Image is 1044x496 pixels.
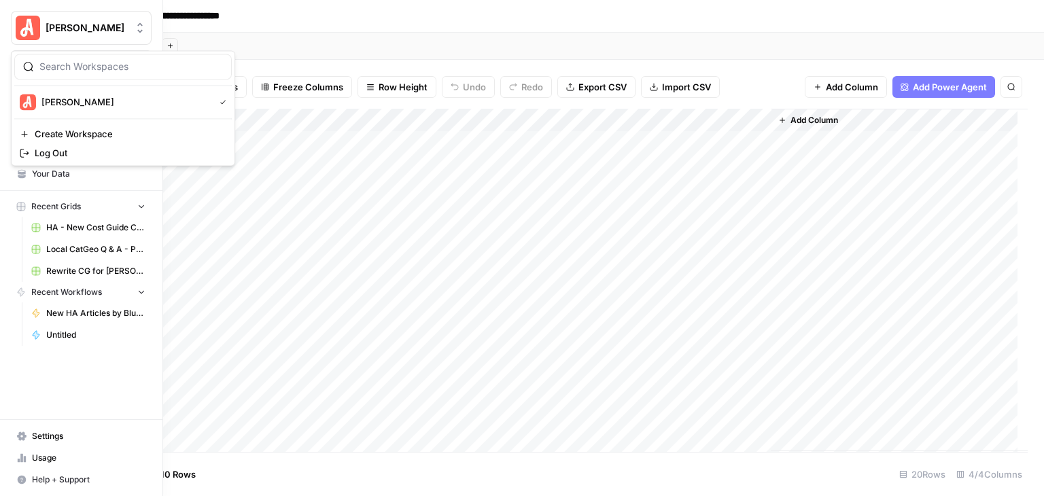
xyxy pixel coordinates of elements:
[463,80,486,94] span: Undo
[273,80,343,94] span: Freeze Columns
[11,50,235,166] div: Workspace: Angi
[358,76,436,98] button: Row Height
[32,430,145,442] span: Settings
[442,76,495,98] button: Undo
[16,16,40,40] img: Angi Logo
[892,76,995,98] button: Add Power Agent
[11,163,152,185] a: Your Data
[46,222,145,234] span: HA - New Cost Guide Creation Grid
[521,80,543,94] span: Redo
[31,286,102,298] span: Recent Workflows
[11,469,152,491] button: Help + Support
[790,114,838,126] span: Add Column
[141,467,196,481] span: Add 10 Rows
[951,463,1028,485] div: 4/4 Columns
[11,196,152,217] button: Recent Grids
[46,243,145,255] span: Local CatGeo Q & A - Pass/Fail v2 Grid
[578,80,627,94] span: Export CSV
[46,307,145,319] span: New HA Articles by Blueprint
[25,260,152,282] a: Rewrite CG for [PERSON_NAME] - Grading version Grid
[46,21,128,35] span: [PERSON_NAME]
[32,474,145,486] span: Help + Support
[46,329,145,341] span: Untitled
[25,217,152,238] a: HA - New Cost Guide Creation Grid
[25,238,152,260] a: Local CatGeo Q & A - Pass/Fail v2 Grid
[31,200,81,213] span: Recent Grids
[41,95,209,109] span: [PERSON_NAME]
[11,282,152,302] button: Recent Workflows
[913,80,987,94] span: Add Power Agent
[35,146,221,160] span: Log Out
[11,425,152,447] a: Settings
[557,76,636,98] button: Export CSV
[39,60,223,73] input: Search Workspaces
[32,168,145,180] span: Your Data
[25,324,152,346] a: Untitled
[773,111,843,129] button: Add Column
[252,76,352,98] button: Freeze Columns
[662,80,711,94] span: Import CSV
[14,143,232,162] a: Log Out
[46,265,145,277] span: Rewrite CG for [PERSON_NAME] - Grading version Grid
[641,76,720,98] button: Import CSV
[894,463,951,485] div: 20 Rows
[805,76,887,98] button: Add Column
[20,94,36,110] img: Angi Logo
[500,76,552,98] button: Redo
[11,11,152,45] button: Workspace: Angi
[35,127,221,141] span: Create Workspace
[25,302,152,324] a: New HA Articles by Blueprint
[826,80,878,94] span: Add Column
[14,124,232,143] a: Create Workspace
[379,80,428,94] span: Row Height
[32,452,145,464] span: Usage
[11,447,152,469] a: Usage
